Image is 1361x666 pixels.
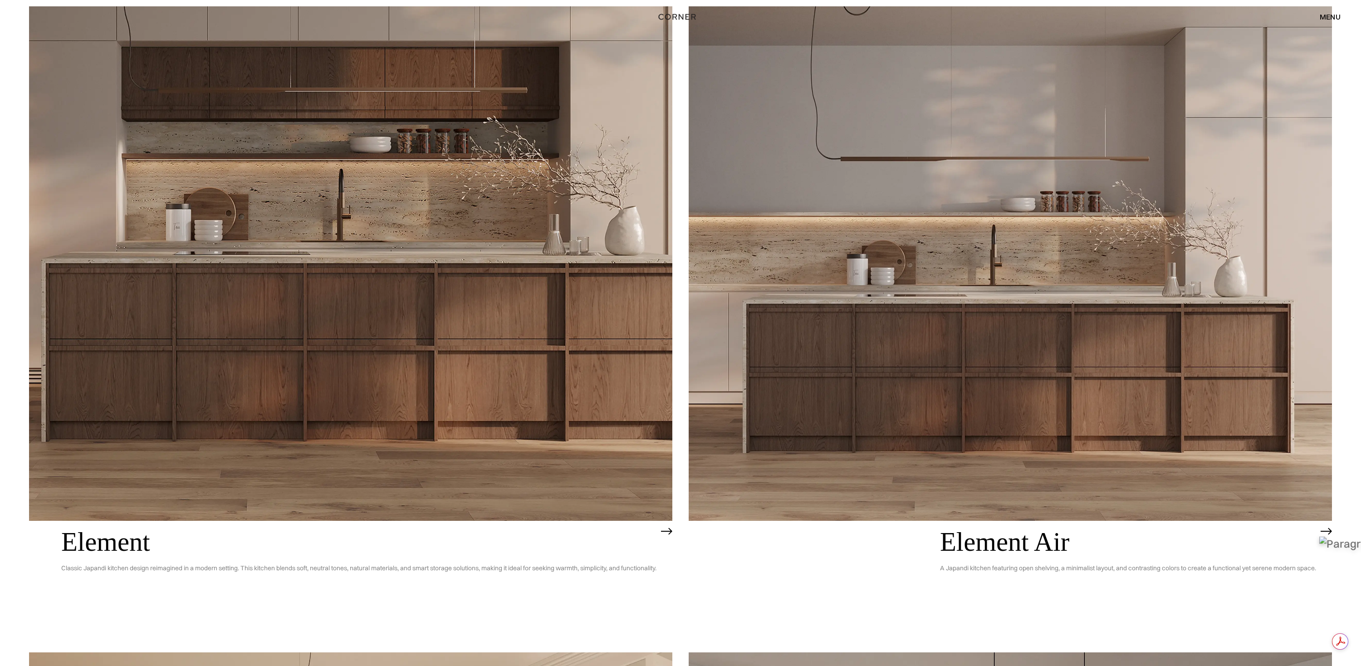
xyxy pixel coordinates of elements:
[29,6,672,636] a: ElementClassic Japandi kitchen design reimagined in a modern setting. This kitchen blends soft, n...
[631,11,730,23] a: home
[1311,9,1341,24] div: menu
[1320,13,1341,20] div: menu
[940,557,1316,579] p: A Japandi kitchen featuring open shelving, a minimalist layout, and contrasting colors to create ...
[689,6,1332,636] a: Element AirA Japandi kitchen featuring open shelving, a minimalist layout, and contrasting colors...
[61,528,656,557] h2: Element
[940,528,1316,557] h2: Element Air
[61,557,656,579] p: Classic Japandi kitchen design reimagined in a modern setting. This kitchen blends soft, neutral ...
